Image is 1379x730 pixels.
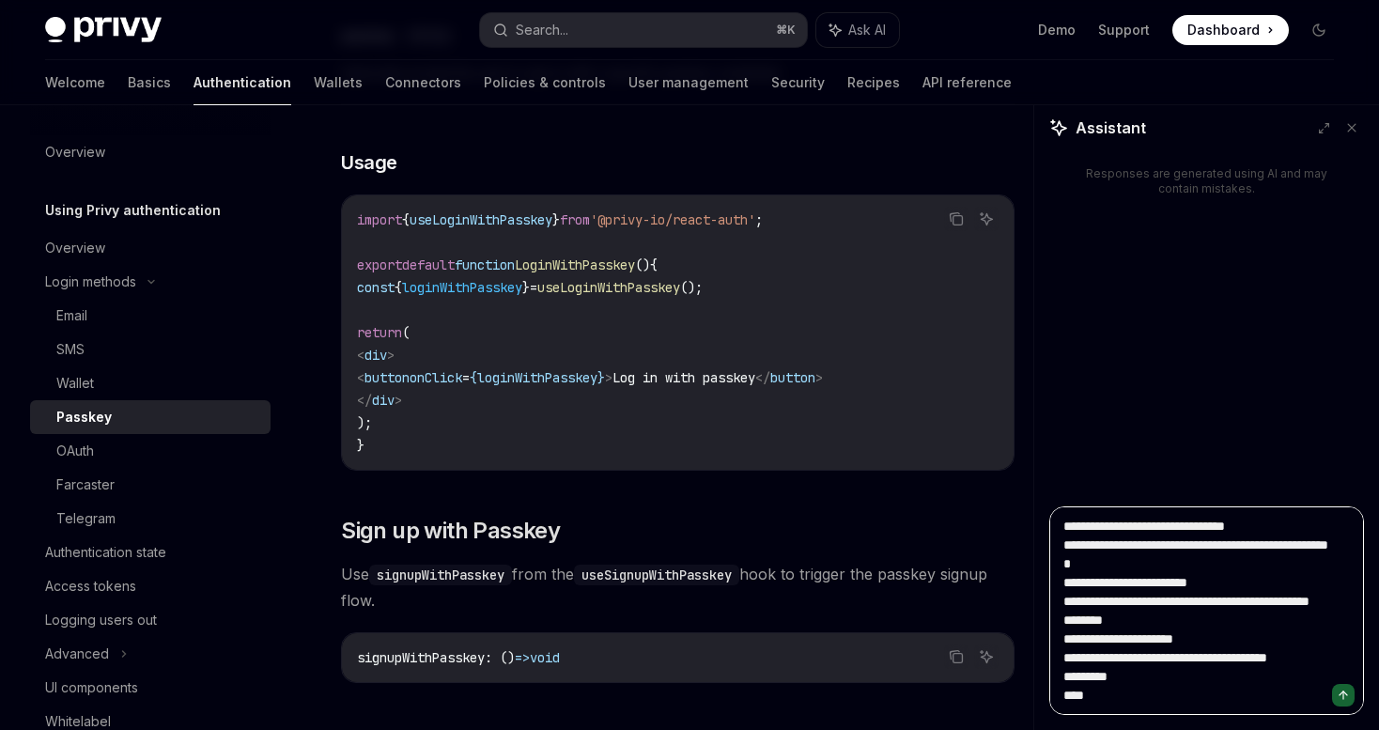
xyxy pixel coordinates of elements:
span: </ [357,392,372,409]
button: Search...⌘K [480,13,808,47]
span: useLoginWithPasskey [410,211,552,228]
span: button [364,369,410,386]
a: Wallets [314,60,363,105]
span: } [597,369,605,386]
div: Telegram [56,507,116,530]
button: Toggle dark mode [1304,15,1334,45]
div: Search... [516,19,568,41]
span: onClick [410,369,462,386]
a: Overview [30,231,271,265]
a: User management [628,60,749,105]
a: Passkey [30,400,271,434]
span: } [357,437,364,454]
a: Basics [128,60,171,105]
span: { [402,211,410,228]
span: > [387,347,395,364]
a: Security [771,60,825,105]
span: '@privy-io/react-auth' [590,211,755,228]
span: > [815,369,823,386]
a: Overview [30,135,271,169]
span: Sign up with Passkey [341,516,560,546]
span: Dashboard [1187,21,1260,39]
a: Demo [1038,21,1076,39]
a: OAuth [30,434,271,468]
span: default [402,256,455,273]
span: void [530,649,560,666]
span: { [650,256,658,273]
a: Wallet [30,366,271,400]
span: = [462,369,470,386]
button: Ask AI [974,207,999,231]
span: LoginWithPasskey [515,256,635,273]
div: Access tokens [45,575,136,598]
span: ); [357,414,372,431]
span: ( [402,324,410,341]
span: = [530,279,537,296]
div: Overview [45,141,105,163]
code: signupWithPasskey [369,565,512,585]
span: () [635,256,650,273]
span: > [605,369,612,386]
button: Copy the contents from the code block [944,645,968,669]
span: } [522,279,530,296]
a: Recipes [847,60,900,105]
span: export [357,256,402,273]
span: loginWithPasskey [477,369,597,386]
div: Responses are generated using AI and may contain mistakes. [1079,166,1334,196]
span: div [372,392,395,409]
div: Authentication state [45,541,166,564]
div: UI components [45,676,138,699]
button: Send message [1332,684,1355,707]
span: { [470,369,477,386]
div: Overview [45,237,105,259]
span: function [455,256,515,273]
img: dark logo [45,17,162,43]
span: Ask AI [848,21,886,39]
a: Authentication state [30,536,271,569]
h5: Using Privy authentication [45,199,221,222]
div: SMS [56,338,85,361]
span: signupWithPasskey [357,649,485,666]
a: Policies & controls [484,60,606,105]
div: Farcaster [56,474,115,496]
span: : () [485,649,515,666]
span: => [515,649,530,666]
a: Telegram [30,502,271,536]
span: Assistant [1076,116,1146,139]
a: Connectors [385,60,461,105]
a: Authentication [194,60,291,105]
div: Login methods [45,271,136,293]
span: < [357,369,364,386]
a: UI components [30,671,271,705]
div: Advanced [45,643,109,665]
span: ; [755,211,763,228]
span: Use from the hook to trigger the passkey signup flow. [341,561,1015,614]
div: Logging users out [45,609,157,631]
a: Access tokens [30,569,271,603]
div: Email [56,304,87,327]
span: useLoginWithPasskey [537,279,680,296]
button: Copy the contents from the code block [944,207,968,231]
button: Ask AI [974,645,999,669]
span: { [395,279,402,296]
span: ⌘ K [776,23,796,38]
code: useSignupWithPasskey [574,565,739,585]
a: SMS [30,333,271,366]
div: OAuth [56,440,94,462]
span: < [357,347,364,364]
a: Farcaster [30,468,271,502]
a: Logging users out [30,603,271,637]
button: Ask AI [816,13,899,47]
span: from [560,211,590,228]
div: Wallet [56,372,94,395]
span: } [552,211,560,228]
span: return [357,324,402,341]
span: import [357,211,402,228]
span: div [364,347,387,364]
span: const [357,279,395,296]
a: Support [1098,21,1150,39]
div: Passkey [56,406,112,428]
span: Usage [341,149,397,176]
a: Email [30,299,271,333]
span: Log in with passkey [612,369,755,386]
